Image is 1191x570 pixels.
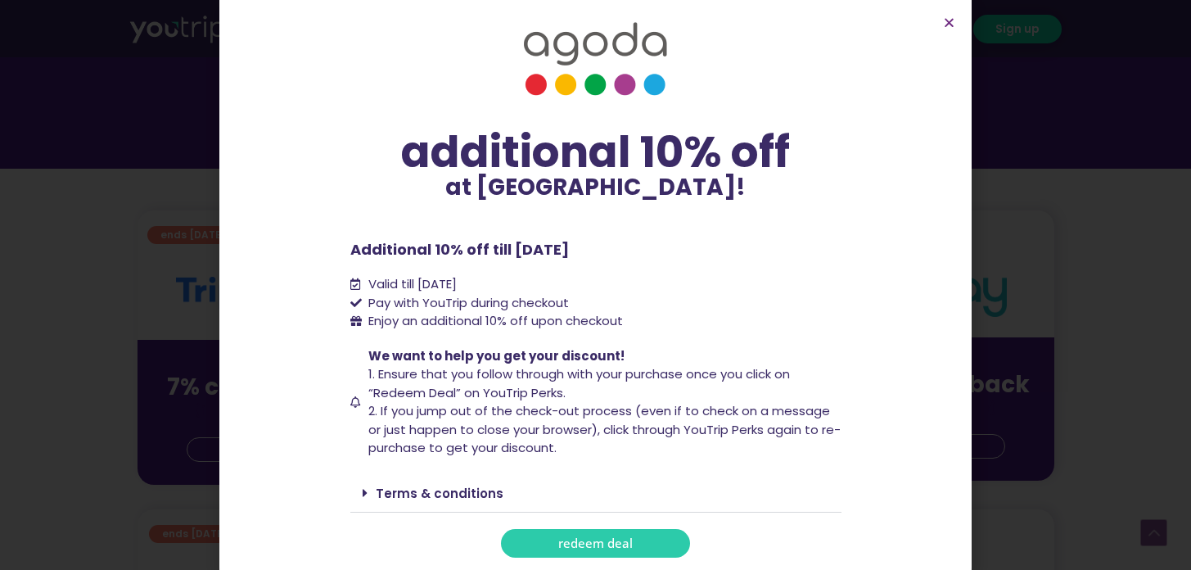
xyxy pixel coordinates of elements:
a: Close [943,16,955,29]
a: redeem deal [501,529,690,558]
p: at [GEOGRAPHIC_DATA]! [350,176,841,199]
div: additional 10% off [350,129,841,176]
span: redeem deal [558,537,633,550]
a: Terms & conditions [376,485,503,502]
span: 2. If you jump out of the check-out process (even if to check on a message or just happen to clos... [368,402,841,456]
span: We want to help you get your discount! [368,347,625,364]
div: Terms & conditions [350,474,841,513]
span: Enjoy an additional 10% off upon checkout [368,312,623,329]
span: Valid till [DATE] [364,275,457,294]
span: 1. Ensure that you follow through with your purchase once you click on “Redeem Deal” on YouTrip P... [368,365,790,401]
p: Additional 10% off till [DATE] [350,238,841,260]
span: Pay with YouTrip during checkout [364,294,569,313]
